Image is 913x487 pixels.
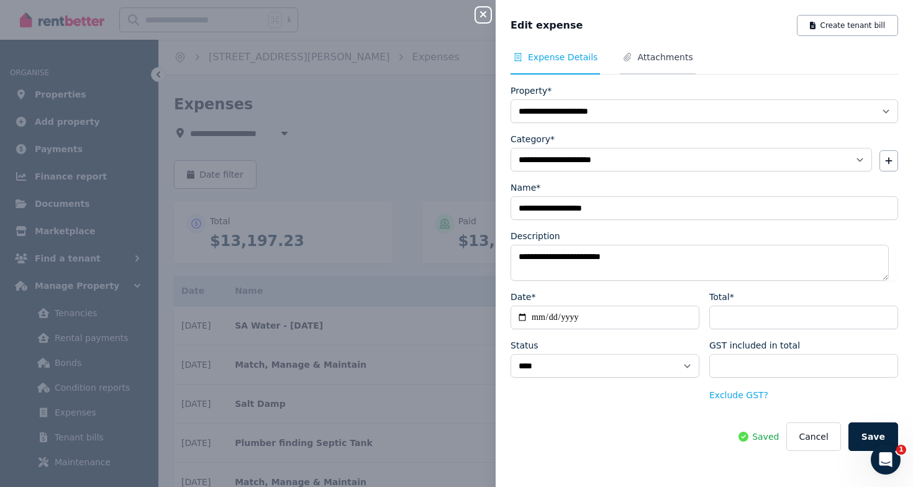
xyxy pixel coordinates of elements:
[511,133,555,145] label: Category*
[709,339,800,352] label: GST included in total
[871,445,901,475] iframe: Intercom live chat
[528,51,597,63] span: Expense Details
[709,389,768,401] button: Exclude GST?
[848,422,898,451] button: Save
[511,291,535,303] label: Date*
[797,15,898,36] button: Create tenant bill
[511,51,898,75] nav: Tabs
[511,230,560,242] label: Description
[709,291,734,303] label: Total*
[752,430,779,443] span: Saved
[786,422,840,451] button: Cancel
[511,181,540,194] label: Name*
[637,51,693,63] span: Attachments
[511,18,583,33] span: Edit expense
[896,445,906,455] span: 1
[511,84,552,97] label: Property*
[511,339,538,352] label: Status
